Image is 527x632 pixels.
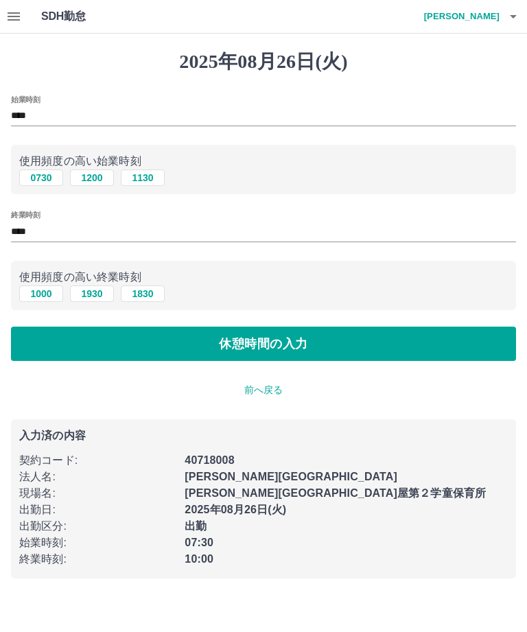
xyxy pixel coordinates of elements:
[185,454,234,466] b: 40718008
[121,285,165,302] button: 1830
[19,502,176,518] p: 出勤日 :
[11,210,40,220] label: 終業時刻
[19,269,508,285] p: 使用頻度の高い終業時刻
[19,485,176,502] p: 現場名 :
[19,469,176,485] p: 法人名 :
[70,285,114,302] button: 1930
[185,471,397,482] b: [PERSON_NAME][GEOGRAPHIC_DATA]
[19,518,176,535] p: 出勤区分 :
[19,551,176,567] p: 終業時刻 :
[19,153,508,169] p: 使用頻度の高い始業時刻
[19,430,508,441] p: 入力済の内容
[185,487,486,499] b: [PERSON_NAME][GEOGRAPHIC_DATA]屋第２学童保育所
[11,50,516,73] h1: 2025年08月26日(火)
[185,520,207,532] b: 出勤
[70,169,114,186] button: 1200
[19,285,63,302] button: 1000
[185,537,213,548] b: 07:30
[185,504,286,515] b: 2025年08月26日(火)
[19,452,176,469] p: 契約コード :
[19,535,176,551] p: 始業時刻 :
[121,169,165,186] button: 1130
[185,553,213,565] b: 10:00
[11,383,516,397] p: 前へ戻る
[11,94,40,104] label: 始業時刻
[11,327,516,361] button: 休憩時間の入力
[19,169,63,186] button: 0730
